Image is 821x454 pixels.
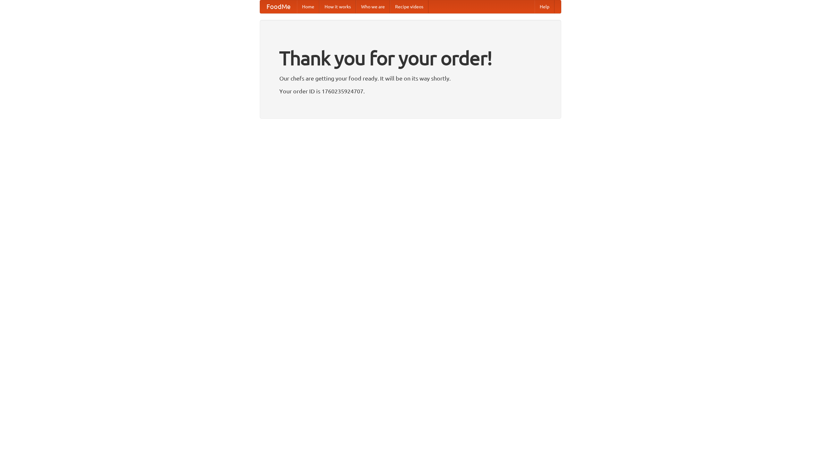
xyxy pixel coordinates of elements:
a: Who we are [356,0,390,13]
p: Your order ID is 1760235924707. [279,86,542,96]
a: Recipe videos [390,0,428,13]
a: FoodMe [260,0,297,13]
a: How it works [319,0,356,13]
p: Our chefs are getting your food ready. It will be on its way shortly. [279,73,542,83]
h1: Thank you for your order! [279,43,542,73]
a: Home [297,0,319,13]
a: Help [535,0,554,13]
